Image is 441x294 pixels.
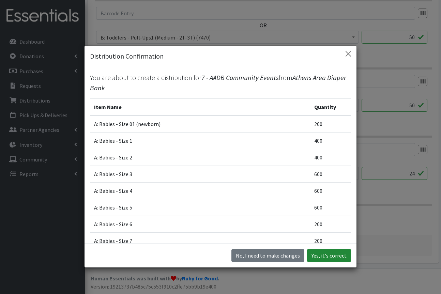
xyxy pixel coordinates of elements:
td: A: Babies - Size 3 [90,166,310,182]
th: Quantity [310,98,351,115]
td: A: Babies - Size 6 [90,216,310,232]
button: Yes, it's correct [307,249,351,262]
button: Close [343,48,354,59]
td: A: Babies - Size 01 (newborn) [90,115,310,133]
th: Item Name [90,98,310,115]
td: 600 [310,166,351,182]
td: A: Babies - Size 7 [90,232,310,249]
td: 400 [310,132,351,149]
td: 600 [310,199,351,216]
span: 7 - AADB Community Events [201,73,279,82]
p: You are about to create a distribution for from [90,73,351,93]
td: 600 [310,182,351,199]
td: A: Babies - Size 1 [90,132,310,149]
button: No I need to make changes [231,249,304,262]
td: 200 [310,232,351,249]
span: Athens Area Diaper Bank [90,73,346,92]
td: A: Babies - Size 4 [90,182,310,199]
td: A: Babies - Size 2 [90,149,310,166]
td: 400 [310,149,351,166]
td: 200 [310,115,351,133]
h5: Distribution Confirmation [90,51,164,61]
td: A: Babies - Size 5 [90,199,310,216]
td: 200 [310,216,351,232]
